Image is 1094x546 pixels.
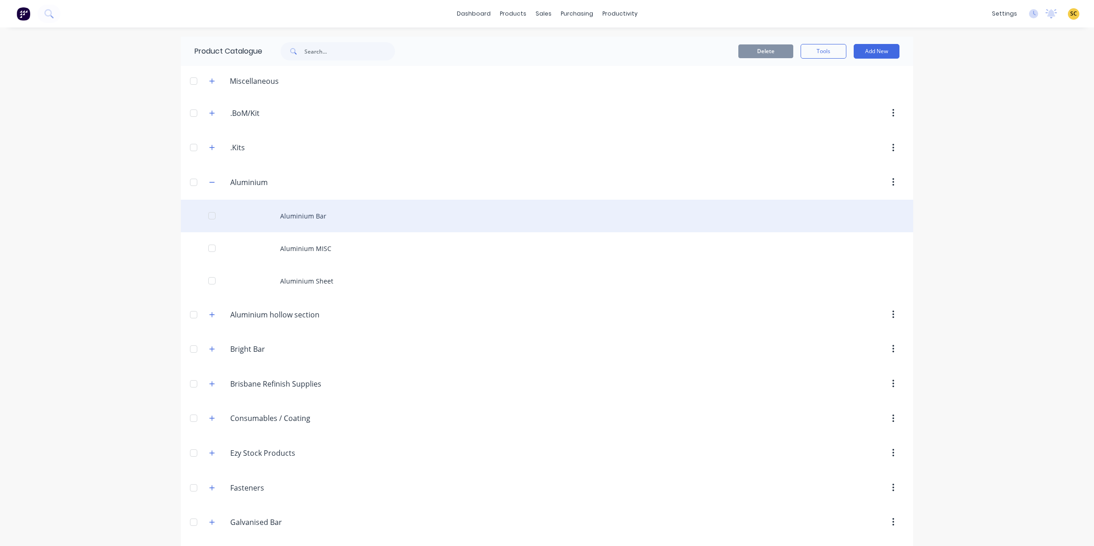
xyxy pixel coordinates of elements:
button: Add New [854,44,899,59]
input: Enter category name [230,344,339,355]
div: Aluminium Bar [181,200,913,232]
input: Enter category name [230,378,339,389]
input: Enter category name [230,482,339,493]
img: Factory [16,7,30,21]
button: Delete [738,44,793,58]
div: Product Catalogue [181,37,262,66]
div: Aluminium Sheet [181,265,913,297]
input: Enter category name [230,309,339,320]
input: Enter category name [230,108,339,119]
div: Miscellaneous [222,76,286,87]
input: Enter category name [230,517,339,528]
div: Aluminium MISC [181,232,913,265]
div: settings [987,7,1022,21]
span: SC [1070,10,1077,18]
input: Enter category name [230,448,339,459]
div: sales [531,7,556,21]
button: Tools [801,44,846,59]
input: Enter category name [230,413,339,424]
input: Enter category name [230,177,339,188]
div: products [495,7,531,21]
a: dashboard [452,7,495,21]
input: Enter category name [230,142,339,153]
div: purchasing [556,7,598,21]
div: productivity [598,7,642,21]
input: Search... [304,42,395,60]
